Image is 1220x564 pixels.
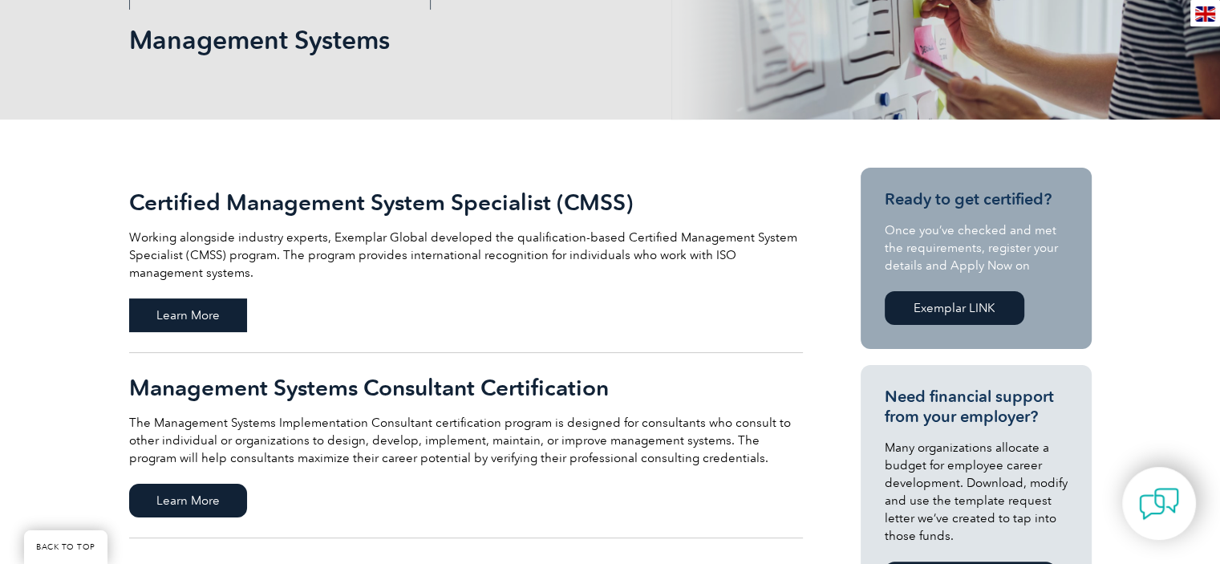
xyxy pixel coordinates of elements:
span: Learn More [129,484,247,517]
a: Certified Management System Specialist (CMSS) Working alongside industry experts, Exemplar Global... [129,168,803,353]
p: Many organizations allocate a budget for employee career development. Download, modify and use th... [885,439,1068,545]
a: Management Systems Consultant Certification The Management Systems Implementation Consultant cert... [129,353,803,538]
img: contact-chat.png [1139,484,1179,524]
img: en [1195,6,1215,22]
p: Once you’ve checked and met the requirements, register your details and Apply Now on [885,221,1068,274]
h2: Certified Management System Specialist (CMSS) [129,189,803,215]
h2: Management Systems Consultant Certification [129,375,803,400]
h3: Ready to get certified? [885,189,1068,209]
a: Exemplar LINK [885,291,1024,325]
a: BACK TO TOP [24,530,107,564]
p: Working alongside industry experts, Exemplar Global developed the qualification-based Certified M... [129,229,803,282]
p: The Management Systems Implementation Consultant certification program is designed for consultant... [129,414,803,467]
span: Learn More [129,298,247,332]
h1: Management Systems [129,24,745,55]
h3: Need financial support from your employer? [885,387,1068,427]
